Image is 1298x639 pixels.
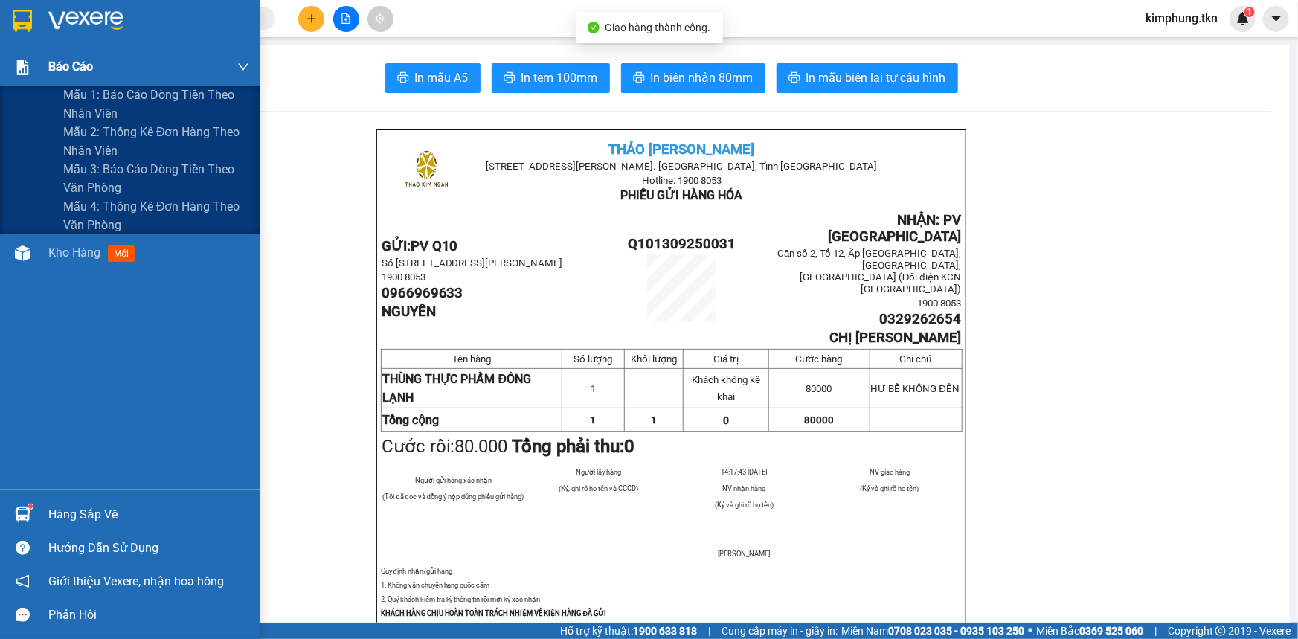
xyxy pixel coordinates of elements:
[306,13,317,24] span: plus
[806,68,946,87] span: In mẫu biên lai tự cấu hình
[19,108,222,158] b: GỬI : PV [GEOGRAPHIC_DATA]
[492,63,610,93] button: printerIn tem 100mm
[16,608,30,622] span: message
[715,501,774,509] span: (Ký và ghi rõ họ tên)
[452,353,491,365] span: Tên hàng
[48,245,100,260] span: Kho hàng
[605,22,711,33] span: Giao hàng thành công.
[633,625,697,637] strong: 1900 633 818
[455,436,508,457] span: 80.000
[588,22,600,33] span: check-circle
[486,161,878,172] span: [STREET_ADDRESS][PERSON_NAME]. [GEOGRAPHIC_DATA], Tỉnh [GEOGRAPHIC_DATA]
[381,581,490,589] span: 1. Không vân chuyển hàng quốc cấm
[385,63,481,93] button: printerIn mẫu A5
[1244,7,1255,17] sup: 1
[382,257,563,269] span: Số [STREET_ADDRESS][PERSON_NAME]
[1263,6,1289,32] button: caret-down
[237,61,249,73] span: down
[390,135,463,208] img: logo
[415,68,469,87] span: In mẫu A5
[415,476,492,484] span: Người gửi hàng xác nhận
[609,141,755,158] span: THẢO [PERSON_NAME]
[829,212,962,245] span: NHẬN: PV [GEOGRAPHIC_DATA]
[16,541,30,555] span: question-circle
[625,436,635,457] span: 0
[139,36,622,55] li: [STREET_ADDRESS][PERSON_NAME]. [GEOGRAPHIC_DATA], Tỉnh [GEOGRAPHIC_DATA]
[621,63,765,93] button: printerIn biên nhận 80mm
[382,372,532,405] span: THÙNG THỰC PHẨM ĐÔNG LẠNH
[692,374,760,402] span: Khách không kê khai
[19,19,93,93] img: logo.jpg
[341,13,351,24] span: file-add
[1270,12,1283,25] span: caret-down
[1079,625,1143,637] strong: 0369 525 060
[1247,7,1252,17] span: 1
[723,414,729,426] span: 0
[63,160,249,197] span: Mẫu 3: Báo cáo dòng tiền theo văn phòng
[633,71,645,86] span: printer
[590,414,596,426] span: 1
[560,623,697,639] span: Hỗ trợ kỹ thuật:
[298,6,324,32] button: plus
[631,353,677,365] span: Khối lượng
[591,383,596,394] span: 1
[796,353,843,365] span: Cước hàng
[621,188,743,202] span: PHIẾU GỬI HÀNG HÓA
[651,414,657,426] span: 1
[888,625,1024,637] strong: 0708 023 035 - 0935 103 250
[806,383,832,394] span: 80000
[381,595,541,603] span: 2. Quý khách kiểm tra kỹ thông tin rồi mới ký xác nhận
[777,63,958,93] button: printerIn mẫu biên lai tự cấu hình
[15,507,30,522] img: warehouse-icon
[642,175,722,186] span: Hotline: 1900 8053
[841,623,1024,639] span: Miền Nam
[63,123,249,160] span: Mẫu 2: Thống kê đơn hàng theo nhân viên
[576,468,621,476] span: Người lấy hàng
[521,68,598,87] span: In tem 100mm
[333,6,359,32] button: file-add
[513,436,635,457] strong: Tổng phải thu:
[721,468,767,476] span: 14:17:43 [DATE]
[880,311,962,327] span: 0329262654
[713,353,739,365] span: Giá trị
[383,492,524,501] span: (Tôi đã đọc và đồng ý nộp đúng phiếu gửi hàng)
[48,537,249,559] div: Hướng dẫn sử dụng
[28,504,33,509] sup: 1
[382,413,439,427] strong: Tổng cộng
[1028,628,1032,634] span: ⚪️
[63,86,249,123] span: Mẫu 1: Báo cáo dòng tiền theo nhân viên
[830,330,962,346] span: CHỊ [PERSON_NAME]
[48,57,93,76] span: Báo cáo
[651,68,754,87] span: In biên nhận 80mm
[13,10,32,32] img: logo-vxr
[375,13,385,24] span: aim
[718,550,770,558] span: [PERSON_NAME]
[1154,623,1157,639] span: |
[708,623,710,639] span: |
[108,245,135,262] span: mới
[367,6,393,32] button: aim
[16,574,30,588] span: notification
[722,484,765,492] span: NV nhận hàng
[860,484,919,492] span: (Ký và ghi rõ họ tên)
[382,285,463,301] span: 0966969633
[918,298,962,309] span: 1900 8053
[382,304,436,320] span: NGUYÊN
[871,383,960,394] span: HƯ BỂ KHÔNG ĐỀN
[382,272,425,283] span: 1900 8053
[1215,626,1226,636] span: copyright
[48,504,249,526] div: Hàng sắp về
[804,414,834,426] span: 80000
[15,245,30,261] img: warehouse-icon
[788,71,800,86] span: printer
[139,55,622,74] li: Hotline: 1900 8153
[722,623,838,639] span: Cung cấp máy in - giấy in:
[63,197,249,234] span: Mẫu 4: Thống kê đơn hàng theo văn phòng
[1134,9,1230,28] span: kimphung.tkn
[382,238,458,254] strong: GỬI:
[559,484,638,492] span: (Ký, ghi rõ họ tên và CCCD)
[382,436,635,457] span: Cước rồi:
[777,248,961,295] span: Căn số 2, Tổ 12, Ấp [GEOGRAPHIC_DATA], [GEOGRAPHIC_DATA], [GEOGRAPHIC_DATA] (Đối diện KCN [GEOG...
[1236,12,1250,25] img: icon-new-feature
[397,71,409,86] span: printer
